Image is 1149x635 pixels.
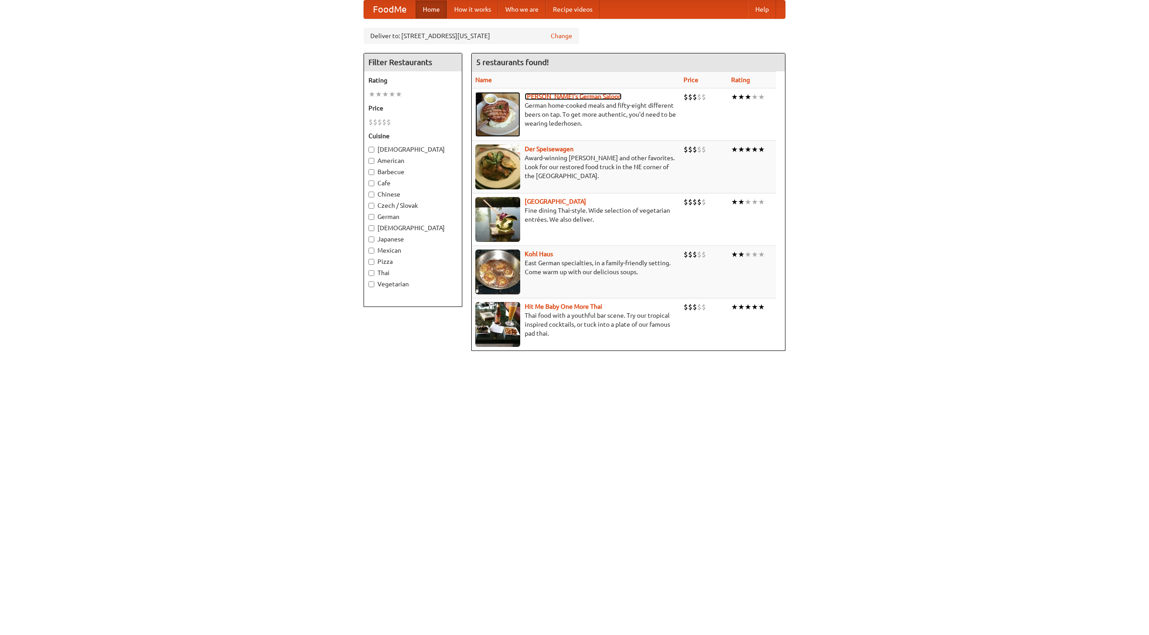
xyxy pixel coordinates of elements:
li: ★ [758,92,765,102]
input: Japanese [368,236,374,242]
b: Hit Me Baby One More Thai [525,303,602,310]
li: ★ [751,302,758,312]
a: Help [748,0,776,18]
li: $ [684,302,688,312]
li: ★ [751,145,758,154]
li: ★ [745,250,751,259]
li: ★ [382,89,389,99]
a: Recipe videos [546,0,600,18]
a: How it works [447,0,498,18]
img: babythai.jpg [475,302,520,347]
label: Pizza [368,257,457,266]
li: $ [684,145,688,154]
a: Change [551,31,572,40]
a: Rating [731,76,750,83]
li: ★ [758,197,765,207]
li: ★ [751,250,758,259]
label: Chinese [368,190,457,199]
li: ★ [375,89,382,99]
p: Thai food with a youthful bar scene. Try our tropical inspired cocktails, or tuck into a plate of... [475,311,676,338]
li: ★ [751,197,758,207]
li: $ [702,250,706,259]
li: $ [688,145,693,154]
li: ★ [731,302,738,312]
ng-pluralize: 5 restaurants found! [476,58,549,66]
li: $ [693,302,697,312]
label: Barbecue [368,167,457,176]
input: [DEMOGRAPHIC_DATA] [368,225,374,231]
li: ★ [751,92,758,102]
a: [PERSON_NAME]'s German Saloon [525,93,622,100]
li: $ [702,302,706,312]
h5: Cuisine [368,131,457,140]
input: Mexican [368,248,374,254]
li: ★ [745,197,751,207]
label: German [368,212,457,221]
li: ★ [731,197,738,207]
li: ★ [738,197,745,207]
input: Cafe [368,180,374,186]
input: Pizza [368,259,374,265]
label: Cafe [368,179,457,188]
li: ★ [731,145,738,154]
li: $ [382,117,386,127]
li: ★ [745,145,751,154]
li: ★ [745,302,751,312]
label: Mexican [368,246,457,255]
label: Japanese [368,235,457,244]
input: Barbecue [368,169,374,175]
a: Kohl Haus [525,250,553,258]
li: $ [684,92,688,102]
li: $ [688,197,693,207]
input: Thai [368,270,374,276]
li: ★ [389,89,395,99]
li: $ [684,197,688,207]
label: Thai [368,268,457,277]
li: ★ [738,92,745,102]
li: $ [697,145,702,154]
h5: Price [368,104,457,113]
img: esthers.jpg [475,92,520,137]
input: Czech / Slovak [368,203,374,209]
li: $ [702,197,706,207]
li: $ [697,302,702,312]
a: Home [416,0,447,18]
li: ★ [731,250,738,259]
a: FoodMe [364,0,416,18]
li: $ [386,117,391,127]
img: speisewagen.jpg [475,145,520,189]
a: Name [475,76,492,83]
li: $ [368,117,373,127]
li: ★ [745,92,751,102]
a: Who we are [498,0,546,18]
p: German home-cooked meals and fifty-eight different beers on tap. To get more authentic, you'd nee... [475,101,676,128]
label: [DEMOGRAPHIC_DATA] [368,223,457,232]
li: $ [377,117,382,127]
li: $ [702,92,706,102]
input: [DEMOGRAPHIC_DATA] [368,147,374,153]
li: ★ [758,145,765,154]
li: ★ [738,302,745,312]
li: $ [693,145,697,154]
li: $ [693,197,697,207]
li: ★ [758,302,765,312]
p: East German specialties, in a family-friendly setting. Come warm up with our delicious soups. [475,258,676,276]
li: $ [702,145,706,154]
a: Der Speisewagen [525,145,574,153]
li: ★ [395,89,402,99]
b: [GEOGRAPHIC_DATA] [525,198,586,205]
li: $ [688,250,693,259]
li: $ [688,302,693,312]
p: Award-winning [PERSON_NAME] and other favorites. Look for our restored food truck in the NE corne... [475,153,676,180]
label: Vegetarian [368,280,457,289]
label: Czech / Slovak [368,201,457,210]
div: Deliver to: [STREET_ADDRESS][US_STATE] [364,28,579,44]
li: $ [684,250,688,259]
input: German [368,214,374,220]
h5: Rating [368,76,457,85]
li: $ [697,197,702,207]
p: Fine dining Thai-style. Wide selection of vegetarian entrées. We also deliver. [475,206,676,224]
